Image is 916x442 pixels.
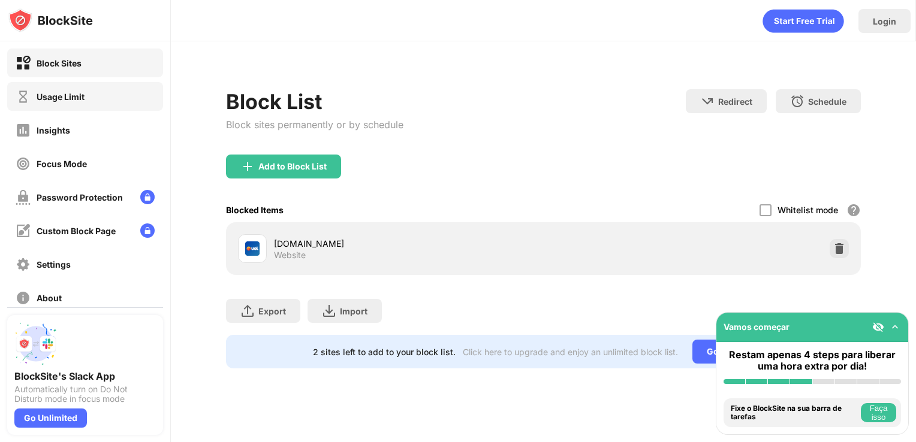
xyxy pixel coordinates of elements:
[16,123,31,138] img: insights-off.svg
[37,226,116,236] div: Custom Block Page
[14,408,87,428] div: Go Unlimited
[226,205,284,215] div: Blocked Items
[872,321,884,333] img: eye-not-visible.svg
[16,89,31,104] img: time-usage-off.svg
[16,56,31,71] img: block-on.svg
[274,237,544,250] div: [DOMAIN_NAME]
[861,403,896,422] button: Faça isso
[763,9,844,33] div: animation
[692,340,775,364] div: Go Unlimited
[340,306,367,316] div: Import
[16,156,31,171] img: focus-off.svg
[226,89,403,114] div: Block List
[8,8,93,32] img: logo-blocksite.svg
[14,322,58,365] img: push-slack.svg
[37,259,71,270] div: Settings
[724,322,790,332] div: Vamos começar
[731,404,858,422] div: Fixe o BlockSite na sua barra de tarefas
[313,347,456,357] div: 2 sites left to add to your block list.
[670,12,904,134] iframe: Sign in with Google Dialog
[16,190,31,205] img: password-protection-off.svg
[16,290,31,305] img: about-off.svg
[463,347,678,357] div: Click here to upgrade and enjoy an unlimited block list.
[778,205,838,215] div: Whitelist mode
[140,223,155,238] img: lock-menu.svg
[245,241,260,256] img: favicons
[140,190,155,204] img: lock-menu.svg
[274,250,306,261] div: Website
[37,192,123,202] div: Password Protection
[226,119,403,131] div: Block sites permanently or by schedule
[37,92,85,102] div: Usage Limit
[16,257,31,272] img: settings-off.svg
[258,306,286,316] div: Export
[258,162,327,171] div: Add to Block List
[37,293,62,303] div: About
[37,58,82,68] div: Block Sites
[16,223,31,238] img: customize-block-page-off.svg
[724,349,901,372] div: Restam apenas 4 steps para liberar uma hora extra por dia!
[14,385,156,404] div: Automatically turn on Do Not Disturb mode in focus mode
[889,321,901,333] img: omni-setup-toggle.svg
[14,370,156,382] div: BlockSite's Slack App
[37,125,70,135] div: Insights
[37,159,87,169] div: Focus Mode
